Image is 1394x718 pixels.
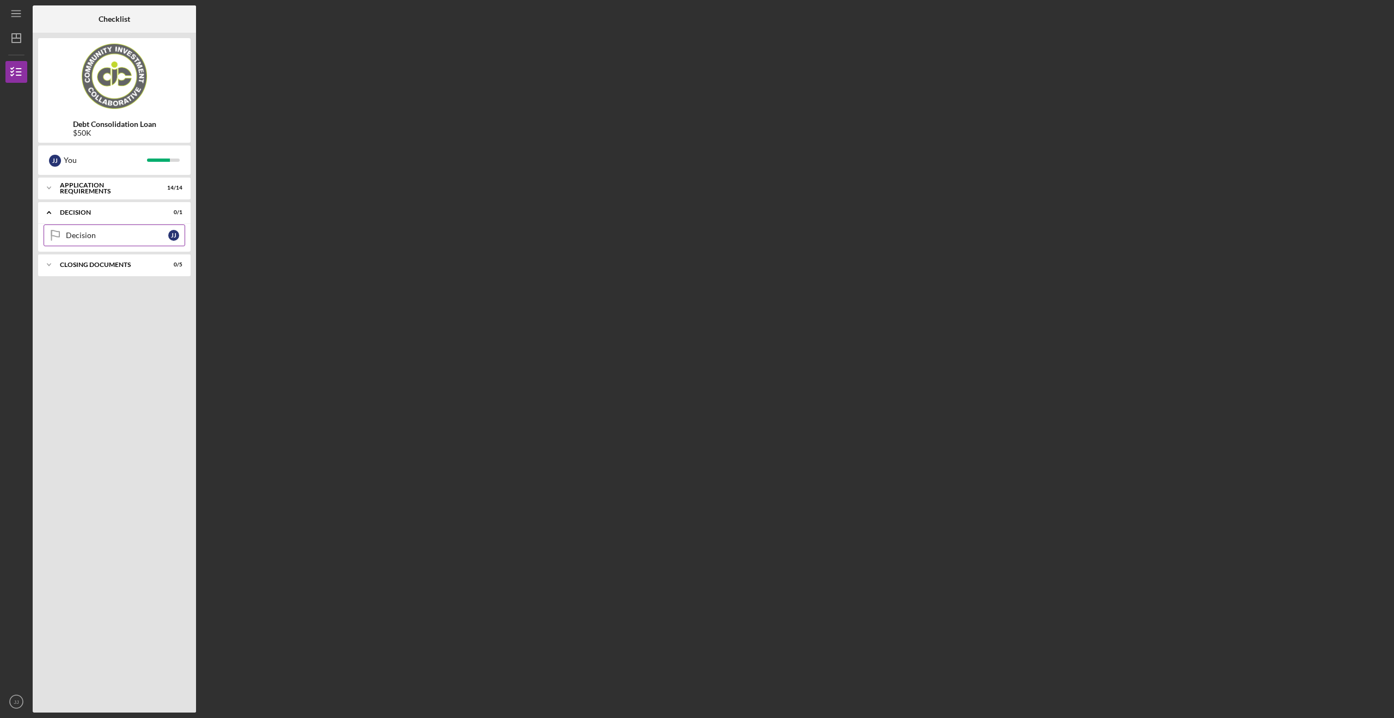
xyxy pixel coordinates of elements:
img: Product logo [38,44,191,109]
div: Decision [66,231,168,240]
b: Debt Consolidation Loan [73,120,156,129]
div: Closing Documents [60,261,155,268]
div: 14 / 14 [163,185,182,191]
button: JJ [5,691,27,713]
div: J J [168,230,179,241]
div: J J [49,155,61,167]
div: 0 / 1 [163,209,182,216]
div: 0 / 5 [163,261,182,268]
div: Decision [60,209,155,216]
a: DecisionJJ [44,224,185,246]
div: You [64,151,147,169]
b: Checklist [99,15,130,23]
text: JJ [14,699,19,705]
div: Application Requirements [60,182,155,194]
div: $50K [73,129,156,137]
